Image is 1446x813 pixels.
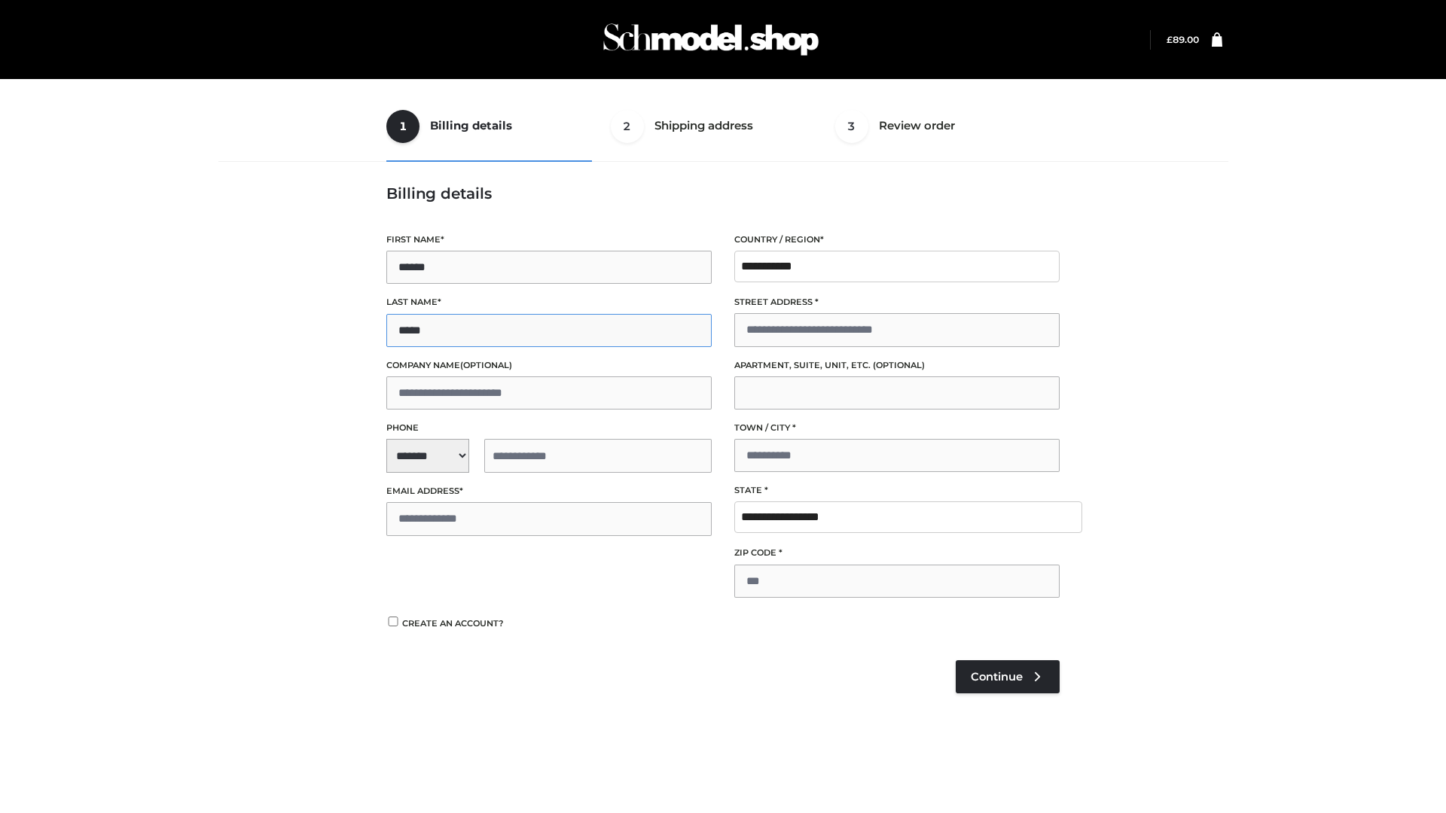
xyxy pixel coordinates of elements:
label: Email address [386,484,712,498]
span: (optional) [873,360,925,370]
label: Country / Region [734,233,1060,247]
label: First name [386,233,712,247]
label: ZIP Code [734,546,1060,560]
a: £89.00 [1167,34,1199,45]
a: Continue [956,660,1060,693]
span: (optional) [460,360,512,370]
label: Street address [734,295,1060,309]
span: Create an account? [402,618,504,629]
span: Continue [971,670,1023,684]
label: Last name [386,295,712,309]
label: Apartment, suite, unit, etc. [734,358,1060,373]
input: Create an account? [386,617,400,626]
h3: Billing details [386,184,1060,202]
bdi: 89.00 [1167,34,1199,45]
label: Town / City [734,421,1060,435]
label: Phone [386,421,712,435]
span: £ [1167,34,1173,45]
label: Company name [386,358,712,373]
label: State [734,483,1060,498]
img: Schmodel Admin 964 [598,10,824,69]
